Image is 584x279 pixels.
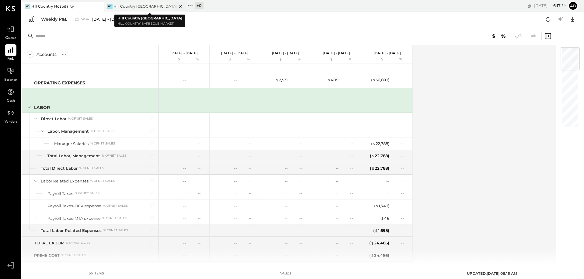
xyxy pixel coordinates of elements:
div: -- [299,77,307,82]
div: -- [234,216,237,221]
div: $ [162,57,186,62]
div: $ [213,57,237,62]
div: -- [401,240,409,246]
div: -- [350,178,358,183]
div: -- [198,216,206,221]
div: -- [234,191,237,196]
div: -- [285,216,288,221]
div: -- [249,178,256,183]
span: $ [371,240,374,245]
div: OPERATING EXPENSES [34,80,85,86]
div: $ [365,57,389,62]
a: Balance [0,65,21,83]
div: LABOR [34,104,50,111]
div: Weekly P&L [41,16,67,22]
div: -- [299,203,307,208]
div: -- [335,141,339,147]
div: ( 24,486 ) [369,253,389,258]
div: ( 24,486 ) [369,240,389,246]
div: % of NET SALES [103,204,128,208]
div: -- [386,178,389,184]
div: -- [198,203,206,208]
div: -- [350,166,358,171]
div: -- [234,228,237,233]
p: [DATE] - [DATE] [221,51,249,55]
div: -- [249,203,256,208]
div: -- [401,178,409,183]
div: Accounts [36,51,57,57]
div: v 4.32.3 [280,271,291,276]
div: -- [183,165,186,171]
div: ( 1,698 ) [373,228,389,233]
span: $ [375,228,378,233]
p: [DATE] - [DATE] [272,51,299,55]
div: -- [299,228,307,233]
span: Balance [4,77,17,83]
a: Cash [0,86,21,104]
div: % of NET SALES [75,191,99,196]
div: -- [285,203,288,209]
div: -- [335,178,339,184]
div: % of NET SALES [68,117,93,121]
div: -- [285,228,288,233]
div: -- [350,203,358,208]
div: Total Direct Labor [41,165,78,171]
div: -- [335,153,339,159]
span: $ [371,166,375,171]
div: -- [249,253,256,258]
div: % of NET SALES [102,154,127,158]
div: -- [350,153,358,158]
div: -- [198,253,206,258]
div: Payroll Taxes-FICA expense [47,203,101,209]
div: PRIME COST [34,253,60,258]
div: [DATE] [534,3,567,9]
div: Manager Salaries [54,141,89,147]
div: -- [401,77,409,82]
span: UPDATED: [DATE] 06:16 AM [467,271,517,276]
div: 46 [381,216,389,221]
span: $ [372,77,376,82]
div: -- [285,165,288,171]
span: $ [371,153,375,158]
span: [DATE] - [DATE] [92,16,124,22]
div: 56 items [89,271,104,276]
div: -- [401,216,409,221]
span: W34 [81,18,91,21]
div: -- [234,77,237,83]
span: $ [381,216,384,221]
div: -- [350,191,358,196]
div: -- [299,253,307,258]
div: -- [285,141,288,147]
div: -- [183,141,186,147]
div: -- [183,240,186,246]
a: P&L [0,44,21,62]
span: Queue [5,36,16,41]
div: -- [401,191,409,196]
div: -- [198,166,206,171]
div: % [340,57,360,62]
div: -- [335,228,339,233]
div: -- [183,216,186,221]
div: HC [107,4,113,9]
div: ( 22,788 ) [370,153,389,159]
span: Cash [7,98,15,104]
div: -- [386,191,389,196]
p: [DATE] - [DATE] [323,51,350,55]
div: -- [285,153,288,159]
div: $ [263,57,288,62]
div: -- [198,178,206,183]
div: -- [249,191,256,196]
div: -- [198,228,206,233]
div: -- [249,216,256,221]
a: Vendors [0,107,21,125]
div: % of NET SALES [66,241,90,245]
div: % of NET SALES [90,141,115,146]
div: + 0 [195,2,203,9]
div: ( 36,893 ) [371,77,389,83]
div: Labor, Management [47,128,89,134]
div: % of NET SALES [61,253,86,257]
div: HC [25,4,30,9]
div: -- [198,141,206,146]
div: Hill Country [GEOGRAPHIC_DATA] [113,4,177,9]
span: P&L [7,56,14,62]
